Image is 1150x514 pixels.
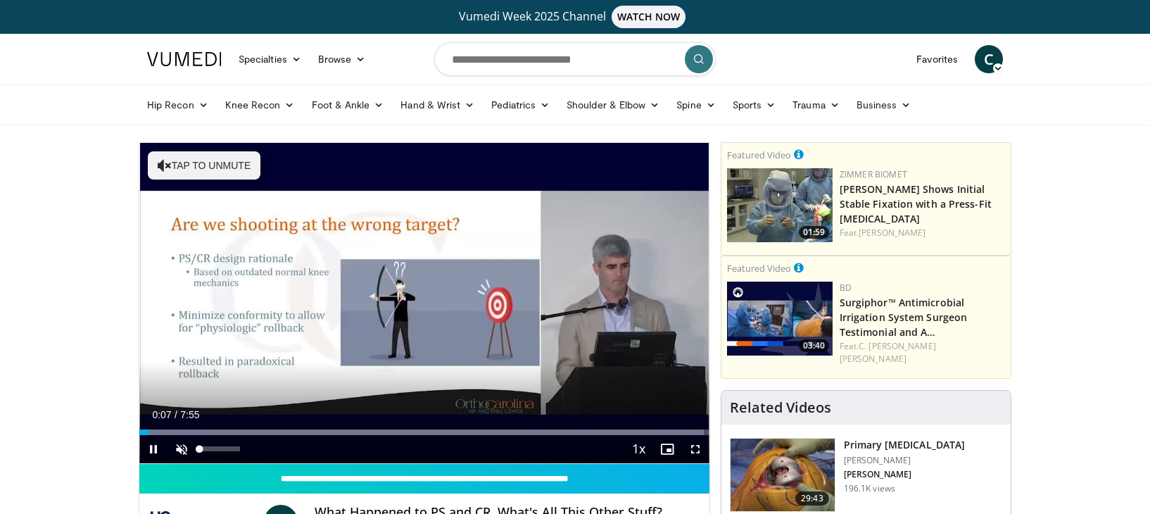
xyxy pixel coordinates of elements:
img: VuMedi Logo [147,52,222,66]
p: 196.1K views [844,483,895,494]
span: 01:59 [799,226,829,239]
a: Spine [668,91,724,119]
input: Search topics, interventions [434,42,716,76]
a: Pediatrics [483,91,558,119]
a: Zimmer Biomet [840,168,907,180]
div: Volume Level [199,446,239,451]
button: Unmute [168,435,196,463]
a: [PERSON_NAME] [859,227,925,239]
small: Featured Video [727,262,791,275]
button: Playback Rate [625,435,653,463]
video-js: Video Player [139,143,709,464]
a: Trauma [784,91,848,119]
p: [PERSON_NAME] [844,469,965,480]
a: Sports [724,91,785,119]
a: C. [PERSON_NAME] [PERSON_NAME] [840,340,936,365]
a: C [975,45,1003,73]
span: WATCH NOW [612,6,686,28]
span: 0:07 [152,409,171,420]
a: BD [840,282,852,294]
a: Shoulder & Elbow [558,91,668,119]
button: Tap to unmute [148,151,260,180]
img: 6bc46ad6-b634-4876-a934-24d4e08d5fac.150x105_q85_crop-smart_upscale.jpg [727,168,833,242]
img: 297061_3.png.150x105_q85_crop-smart_upscale.jpg [731,439,835,512]
div: Feat. [840,340,1005,365]
div: Feat. [840,227,1005,239]
a: Favorites [908,45,966,73]
span: 29:43 [795,491,829,506]
a: Knee Recon [217,91,303,119]
h4: Related Videos [730,399,831,416]
a: Browse [310,45,374,73]
a: Surgiphor™ Antimicrobial Irrigation System Surgeon Testimonial and A… [840,296,968,339]
a: 03:40 [727,282,833,356]
button: Pause [139,435,168,463]
a: Specialties [230,45,310,73]
div: Progress Bar [139,430,709,435]
p: [PERSON_NAME] [844,455,965,466]
span: 03:40 [799,339,829,352]
a: Business [848,91,920,119]
button: Enable picture-in-picture mode [653,435,681,463]
a: Foot & Ankle [303,91,393,119]
button: Fullscreen [681,435,709,463]
span: 7:55 [180,409,199,420]
h3: Primary [MEDICAL_DATA] [844,438,965,452]
img: 70422da6-974a-44ac-bf9d-78c82a89d891.150x105_q85_crop-smart_upscale.jpg [727,282,833,356]
small: Featured Video [727,149,791,161]
a: 01:59 [727,168,833,242]
a: Vumedi Week 2025 ChannelWATCH NOW [149,6,1001,28]
a: Hand & Wrist [392,91,483,119]
span: / [175,409,177,420]
a: [PERSON_NAME] Shows Initial Stable Fixation with a Press-Fit [MEDICAL_DATA] [840,182,992,225]
a: Hip Recon [139,91,217,119]
a: 29:43 Primary [MEDICAL_DATA] [PERSON_NAME] [PERSON_NAME] 196.1K views [730,438,1002,513]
